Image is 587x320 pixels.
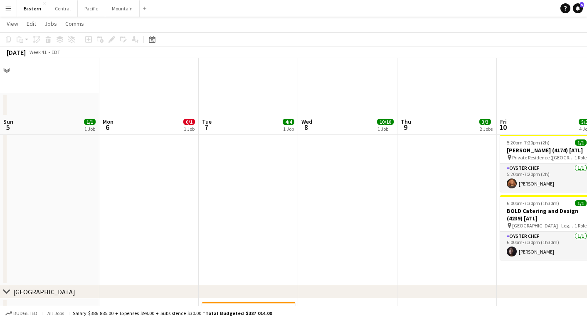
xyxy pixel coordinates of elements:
[377,119,394,125] span: 10/10
[300,122,312,132] span: 8
[575,139,587,146] span: 1/1
[84,119,96,125] span: 1/1
[512,154,575,161] span: Private Residence ([GEOGRAPHIC_DATA], [GEOGRAPHIC_DATA])
[575,154,587,161] span: 1 Role
[27,20,36,27] span: Edit
[44,20,57,27] span: Jobs
[512,222,575,229] span: [GEOGRAPHIC_DATA] - Legacy Lookout ([GEOGRAPHIC_DATA], [GEOGRAPHIC_DATA])
[46,310,66,316] span: All jobs
[301,118,312,125] span: Wed
[13,288,75,296] div: [GEOGRAPHIC_DATA]
[480,126,493,132] div: 2 Jobs
[2,122,13,132] span: 5
[573,3,583,13] a: 5
[401,118,411,125] span: Thu
[101,122,113,132] span: 6
[183,119,195,125] span: 0/1
[3,18,22,29] a: View
[499,122,507,132] span: 10
[500,118,507,125] span: Fri
[205,310,272,316] span: Total Budgeted $387 014.00
[3,118,13,125] span: Sun
[400,122,411,132] span: 9
[65,20,84,27] span: Comms
[580,2,584,7] span: 5
[377,126,393,132] div: 1 Job
[27,49,48,55] span: Week 41
[105,0,140,17] button: Mountain
[201,122,212,132] span: 7
[7,20,18,27] span: View
[62,18,87,29] a: Comms
[479,119,491,125] span: 3/3
[575,222,587,229] span: 1 Role
[202,118,212,125] span: Tue
[48,0,78,17] button: Central
[7,48,26,56] div: [DATE]
[17,0,48,17] button: Eastern
[13,310,37,316] span: Budgeted
[73,310,272,316] div: Salary $386 885.00 + Expenses $99.00 + Subsistence $30.00 =
[283,126,294,132] div: 1 Job
[78,0,105,17] button: Pacific
[84,126,95,132] div: 1 Job
[507,139,550,146] span: 5:20pm-7:20pm (2h)
[41,18,60,29] a: Jobs
[103,118,113,125] span: Mon
[52,49,60,55] div: EDT
[4,309,39,318] button: Budgeted
[184,126,195,132] div: 1 Job
[507,200,559,206] span: 6:00pm-7:30pm (1h30m)
[23,18,39,29] a: Edit
[283,119,294,125] span: 4/4
[575,200,587,206] span: 1/1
